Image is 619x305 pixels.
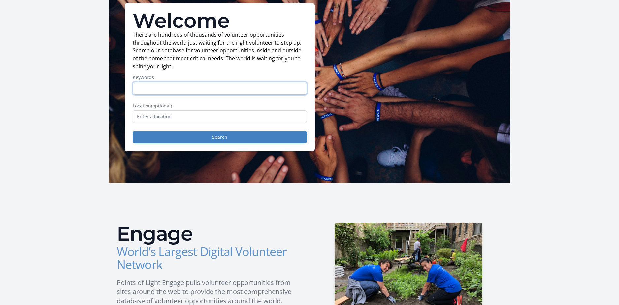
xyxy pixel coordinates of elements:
h3: World’s Largest Digital Volunteer Network [117,245,304,271]
label: Location [133,103,307,109]
button: Search [133,131,307,143]
h2: Engage [117,224,304,244]
label: Keywords [133,74,307,81]
h1: Welcome [133,11,307,31]
span: (optional) [151,103,172,109]
p: There are hundreds of thousands of volunteer opportunities throughout the world just waiting for ... [133,31,307,70]
input: Enter a location [133,110,307,123]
